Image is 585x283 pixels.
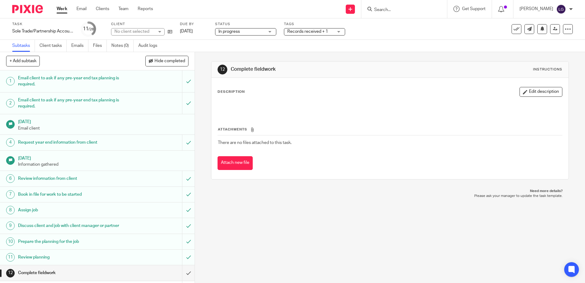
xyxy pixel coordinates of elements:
[114,28,154,35] div: No client selected
[18,206,123,215] h1: Assign job
[18,125,189,131] p: Email client
[6,206,15,214] div: 8
[18,221,123,230] h1: Discuss client and job with client manager or partner
[284,22,345,27] label: Tags
[217,194,562,198] p: Please ask your manager to update the task template.
[6,190,15,199] div: 7
[138,6,153,12] a: Reports
[180,29,193,33] span: [DATE]
[76,6,87,12] a: Email
[155,59,185,64] span: Hide completed
[96,6,109,12] a: Clients
[6,221,15,230] div: 9
[12,28,73,34] div: Sole Trade/Partnership Accounts
[6,77,15,85] div: 1
[57,6,67,12] a: Work
[18,117,189,125] h1: [DATE]
[88,28,94,31] small: /28
[217,189,562,194] p: Need more details?
[6,253,15,262] div: 11
[12,22,73,27] label: Task
[556,4,566,14] img: svg%3E
[12,40,35,52] a: Subtasks
[111,22,172,27] label: Client
[218,128,247,131] span: Attachments
[218,141,292,145] span: There are no files attached to this task.
[6,269,15,277] div: 12
[533,67,562,72] div: Instructions
[18,268,123,277] h1: Complete fieldwork
[39,40,67,52] a: Client tasks
[520,87,562,97] button: Edit description
[6,174,15,183] div: 6
[18,253,123,262] h1: Review planning
[18,174,123,183] h1: Review information from client
[6,237,15,246] div: 10
[138,40,162,52] a: Audit logs
[18,190,123,199] h1: Book in file for work to be started
[93,40,107,52] a: Files
[18,74,123,89] h1: Email client to ask if any pre-year end tax planning is required.
[462,7,486,11] span: Get Support
[218,156,253,170] button: Attach new file
[374,7,429,13] input: Search
[18,161,189,168] p: Information gathered
[145,56,188,66] button: Hide completed
[12,5,43,13] img: Pixie
[18,154,189,161] h1: [DATE]
[6,99,15,108] div: 2
[520,6,553,12] p: [PERSON_NAME]
[231,66,403,73] h1: Complete fieldwork
[111,40,134,52] a: Notes (0)
[6,138,15,147] div: 4
[287,29,328,34] span: Records received + 1
[71,40,88,52] a: Emails
[18,138,123,147] h1: Request year end information from client
[218,89,245,94] p: Description
[218,65,227,74] div: 12
[6,56,40,66] button: + Add subtask
[118,6,129,12] a: Team
[18,96,123,111] h1: Email client to ask if any pre-year end tax planning is required.
[218,29,240,34] span: In progress
[180,22,207,27] label: Due by
[83,25,94,32] div: 11
[215,22,276,27] label: Status
[18,237,123,246] h1: Prepare the planning for the job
